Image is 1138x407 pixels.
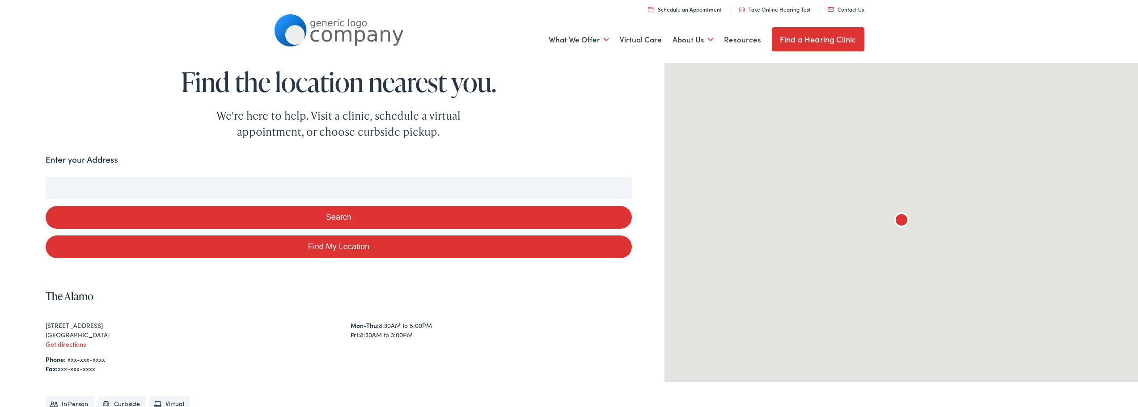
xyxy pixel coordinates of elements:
[46,235,632,258] a: Find My Location
[46,177,632,199] input: Enter your address or zip code
[46,321,327,330] div: [STREET_ADDRESS]
[887,207,916,235] div: The Alamo
[739,7,745,12] img: utility icon
[68,355,105,364] a: xxx-xxx-xxxx
[46,206,632,229] button: Search
[724,23,761,56] a: Resources
[46,355,66,364] strong: Phone:
[46,153,118,166] label: Enter your Address
[673,23,713,56] a: About Us
[648,5,722,13] a: Schedule an Appointment
[648,6,653,12] img: utility icon
[828,7,834,12] img: utility icon
[46,364,58,373] strong: Fax:
[195,108,482,140] div: We're here to help. Visit a clinic, schedule a virtual appointment, or choose curbside pickup.
[828,5,864,13] a: Contact Us
[351,321,632,340] div: 8:30AM to 5:00PM 8:30AM to 3:00PM
[46,330,327,340] div: [GEOGRAPHIC_DATA]
[46,364,632,373] div: xxx-xxx-xxxx
[351,330,360,339] strong: Fri:
[549,23,609,56] a: What We Offer
[739,5,811,13] a: Take Online Hearing Test
[620,23,662,56] a: Virtual Care
[46,289,93,303] a: The Alamo
[46,67,632,97] h1: Find the location nearest you.
[351,321,379,330] strong: Mon-Thu:
[772,27,864,51] a: Find a Hearing Clinic
[46,340,86,348] a: Get directions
